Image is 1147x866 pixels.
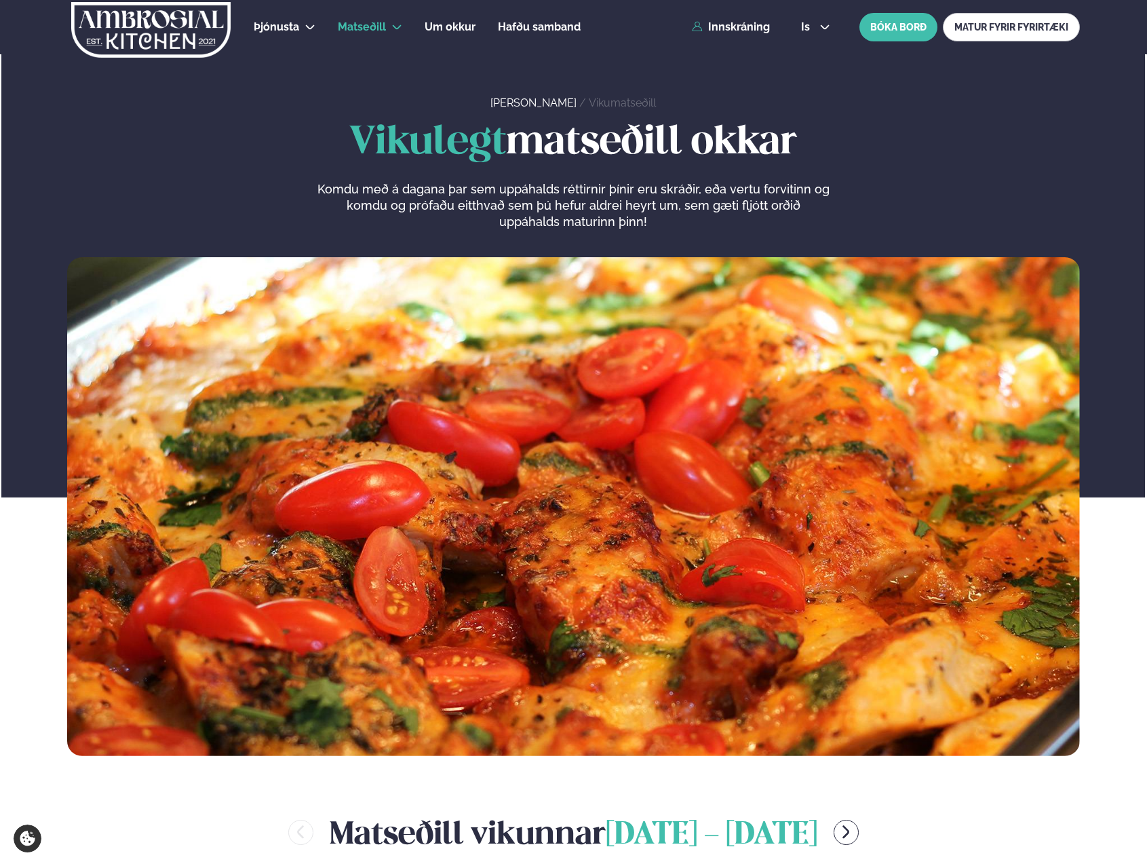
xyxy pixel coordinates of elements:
[67,121,1080,165] h1: matseðill okkar
[498,19,581,35] a: Hafðu samband
[859,13,937,41] button: BÓKA BORÐ
[254,19,299,35] a: Þjónusta
[338,20,386,33] span: Matseðill
[349,124,506,162] span: Vikulegt
[70,2,232,58] img: logo
[579,96,589,109] span: /
[330,810,817,854] h2: Matseðill vikunnar
[790,22,841,33] button: is
[67,257,1080,756] img: image alt
[338,19,386,35] a: Matseðill
[498,20,581,33] span: Hafðu samband
[14,825,41,852] a: Cookie settings
[425,20,475,33] span: Um okkur
[317,181,830,230] p: Komdu með á dagana þar sem uppáhalds réttirnir þínir eru skráðir, eða vertu forvitinn og komdu og...
[943,13,1080,41] a: MATUR FYRIR FYRIRTÆKI
[490,96,577,109] a: [PERSON_NAME]
[288,820,313,845] button: menu-btn-left
[801,22,814,33] span: is
[834,820,859,845] button: menu-btn-right
[425,19,475,35] a: Um okkur
[254,20,299,33] span: Þjónusta
[589,96,656,109] a: Vikumatseðill
[692,21,770,33] a: Innskráning
[606,821,817,850] span: [DATE] - [DATE]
